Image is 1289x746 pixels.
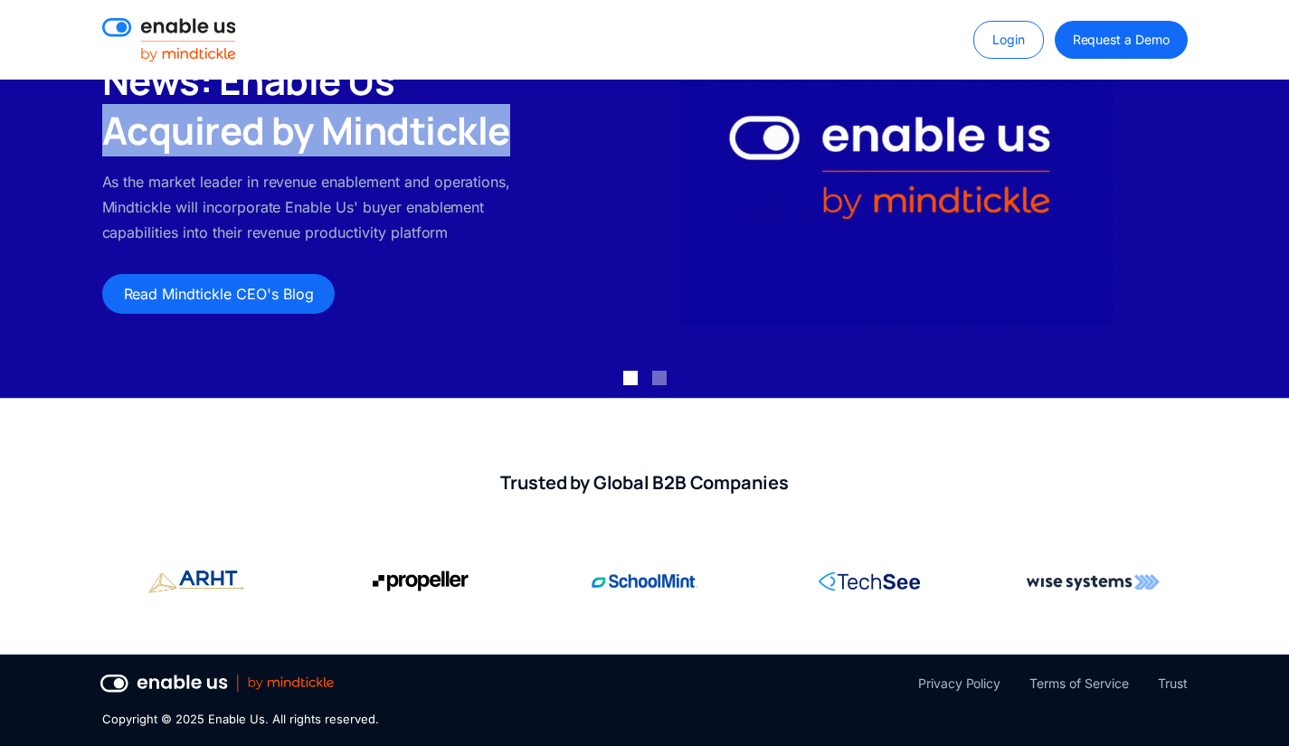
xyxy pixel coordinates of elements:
img: RingCentral corporate logo [819,563,920,600]
h2: News: Enable Us Acquired by Mindtickle [102,56,534,155]
a: Login [973,21,1044,59]
h2: Trusted by Global B2B Companies [102,471,1188,495]
iframe: Qualified Messenger [1271,728,1289,746]
div: Copyright © 2025 Enable Us. All rights reserved. [102,711,379,729]
p: As the market leader in revenue enablement and operations, Mindtickle will incorporate Enable Us'... [102,169,534,245]
a: Read Mindtickle CEO's Blog [102,274,336,314]
img: SchoolMint corporate logo [592,563,698,600]
a: Privacy Policy [918,673,1000,694]
img: Propeller Aero corporate logo [148,563,244,600]
div: Show slide 2 of 2 [652,371,667,385]
a: Trust [1158,673,1188,694]
a: Terms of Service [1029,673,1128,694]
div: Show slide 1 of 2 [623,371,638,385]
a: Request a Demo [1055,21,1188,59]
img: Wise Systems corporate logo [1027,563,1160,600]
img: Propeller Aero corporate logo [373,563,469,600]
img: Enable Us by Mindtickle [679,11,1114,326]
